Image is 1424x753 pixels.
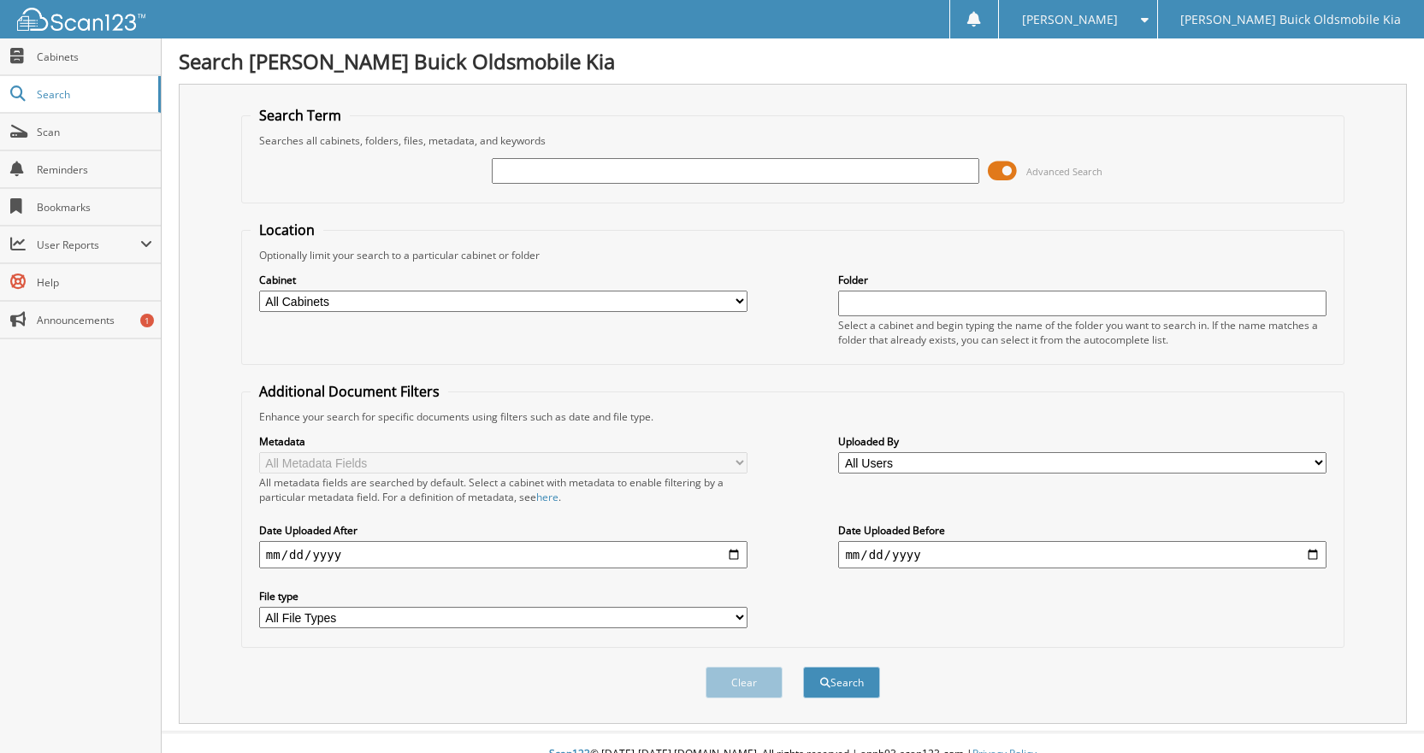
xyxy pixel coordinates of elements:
span: Announcements [37,313,152,327]
label: Folder [838,273,1327,287]
img: scan123-logo-white.svg [17,8,145,31]
div: Enhance your search for specific documents using filters such as date and file type. [251,409,1335,424]
legend: Search Term [251,106,350,125]
legend: Location [251,221,323,239]
span: [PERSON_NAME] [1022,15,1118,25]
span: Scan [37,125,152,139]
span: Search [37,87,150,102]
button: Clear [706,667,783,698]
label: File type [259,589,747,603]
a: here [536,490,558,504]
div: Select a cabinet and begin typing the name of the folder you want to search in. If the name match... [838,318,1327,347]
span: Cabinets [37,50,152,64]
label: Date Uploaded After [259,523,747,538]
div: Optionally limit your search to a particular cabinet or folder [251,248,1335,262]
div: Searches all cabinets, folders, files, metadata, and keywords [251,133,1335,148]
span: Reminders [37,162,152,177]
span: Advanced Search [1026,165,1102,178]
label: Date Uploaded Before [838,523,1327,538]
div: All metadata fields are searched by default. Select a cabinet with metadata to enable filtering b... [259,475,747,504]
label: Uploaded By [838,434,1327,449]
h1: Search [PERSON_NAME] Buick Oldsmobile Kia [179,47,1407,75]
label: Metadata [259,434,747,449]
div: 1 [140,314,154,327]
label: Cabinet [259,273,747,287]
input: start [259,541,747,568]
legend: Additional Document Filters [251,382,448,401]
span: Help [37,275,152,290]
span: [PERSON_NAME] Buick Oldsmobile Kia [1180,15,1401,25]
span: Bookmarks [37,200,152,215]
input: end [838,541,1327,568]
span: User Reports [37,238,140,252]
button: Search [803,667,880,698]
